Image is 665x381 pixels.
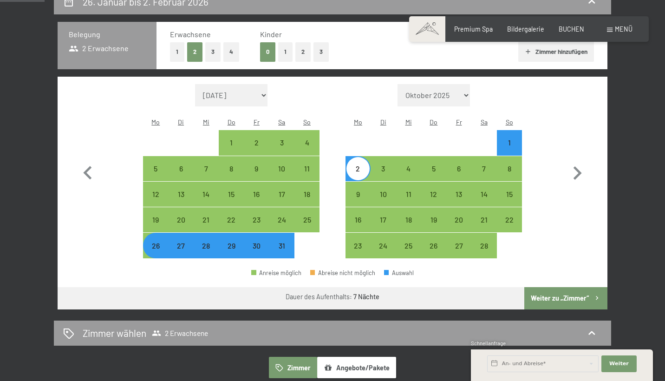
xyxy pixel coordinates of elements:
[144,242,167,265] div: 26
[396,233,421,258] div: Wed Feb 25 2026
[260,30,282,39] span: Kinder
[507,25,544,33] span: Bildergalerie
[471,340,506,346] span: Schnellanfrage
[220,190,243,214] div: 15
[169,190,192,214] div: 13
[295,216,319,239] div: 25
[203,118,209,126] abbr: Mittwoch
[219,156,244,181] div: Thu Jan 08 2026
[472,165,495,188] div: 7
[294,130,319,155] div: Sun Jan 04 2026
[421,233,446,258] div: Thu Feb 26 2026
[446,182,471,207] div: Anreise möglich
[446,233,471,258] div: Fri Feb 27 2026
[346,242,370,265] div: 23
[430,118,437,126] abbr: Donnerstag
[294,207,319,232] div: Sun Jan 25 2026
[396,207,421,232] div: Wed Feb 18 2026
[244,182,269,207] div: Fri Jan 16 2026
[497,182,522,207] div: Sun Feb 15 2026
[446,156,471,181] div: Anreise möglich
[472,242,495,265] div: 28
[194,207,219,232] div: Anreise möglich
[168,233,193,258] div: Anreise möglich
[220,242,243,265] div: 29
[471,233,496,258] div: Anreise möglich
[396,156,421,181] div: Anreise möglich
[446,207,471,232] div: Fri Feb 20 2026
[447,165,470,188] div: 6
[144,165,167,188] div: 5
[397,216,420,239] div: 18
[194,182,219,207] div: Wed Jan 14 2026
[421,182,446,207] div: Thu Feb 12 2026
[421,156,446,181] div: Thu Feb 05 2026
[498,139,521,162] div: 1
[220,165,243,188] div: 8
[346,156,371,181] div: Mon Feb 02 2026
[269,130,294,155] div: Sat Jan 03 2026
[244,130,269,155] div: Anreise möglich
[456,118,462,126] abbr: Freitag
[396,182,421,207] div: Anreise möglich
[245,242,268,265] div: 30
[143,156,168,181] div: Anreise möglich
[270,242,293,265] div: 31
[260,42,275,61] button: 0
[194,233,219,258] div: Anreise möglich
[294,182,319,207] div: Anreise möglich
[497,207,522,232] div: Anreise möglich
[371,207,396,232] div: Tue Feb 17 2026
[168,207,193,232] div: Anreise möglich
[278,42,293,61] button: 1
[397,165,420,188] div: 4
[244,182,269,207] div: Anreise möglich
[143,233,168,258] div: Anreise möglich
[286,292,379,302] div: Dauer des Aufenthalts:
[559,25,584,33] a: BUCHEN
[269,233,294,258] div: Anreise möglich
[354,118,362,126] abbr: Montag
[219,233,244,258] div: Anreise möglich
[601,355,637,372] button: Weiter
[169,165,192,188] div: 6
[421,207,446,232] div: Thu Feb 19 2026
[346,182,371,207] div: Mon Feb 09 2026
[144,216,167,239] div: 19
[346,190,370,214] div: 9
[269,233,294,258] div: Sat Jan 31 2026
[346,207,371,232] div: Mon Feb 16 2026
[472,190,495,214] div: 14
[219,207,244,232] div: Thu Jan 22 2026
[372,165,395,188] div: 3
[498,216,521,239] div: 22
[254,118,260,126] abbr: Freitag
[294,156,319,181] div: Anreise möglich
[187,42,202,61] button: 2
[245,190,268,214] div: 16
[498,190,521,214] div: 15
[270,165,293,188] div: 10
[144,190,167,214] div: 12
[269,207,294,232] div: Anreise möglich
[219,233,244,258] div: Thu Jan 29 2026
[170,30,211,39] span: Erwachsene
[269,182,294,207] div: Sat Jan 17 2026
[497,156,522,181] div: Sun Feb 08 2026
[169,242,192,265] div: 27
[294,207,319,232] div: Anreise möglich
[497,156,522,181] div: Anreise möglich
[396,182,421,207] div: Wed Feb 11 2026
[472,216,495,239] div: 21
[168,233,193,258] div: Tue Jan 27 2026
[371,156,396,181] div: Anreise möglich
[228,118,235,126] abbr: Donnerstag
[219,156,244,181] div: Anreise möglich
[422,190,445,214] div: 12
[168,156,193,181] div: Tue Jan 06 2026
[245,139,268,162] div: 2
[422,216,445,239] div: 19
[615,25,632,33] span: Menü
[69,29,145,39] h3: Belegung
